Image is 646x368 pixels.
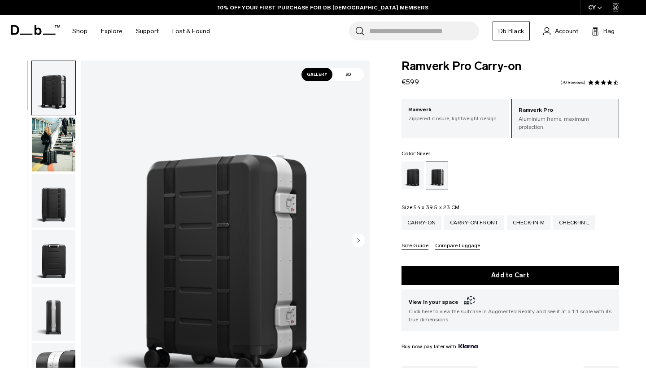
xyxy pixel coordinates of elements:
span: Gallery [301,68,333,81]
span: Silver [417,150,431,157]
button: Ramverk Pro Carry-on Silver [31,174,76,228]
a: 70 reviews [560,80,585,85]
span: €599 [402,78,419,86]
button: Add to Cart [402,266,619,285]
a: Support [136,15,159,47]
legend: Size: [402,205,460,210]
a: Explore [101,15,122,47]
a: Db Black [493,22,530,40]
button: Ramverk Pro Carry-on Silver [31,117,76,172]
legend: Color: [402,151,430,156]
img: {"height" => 20, "alt" => "Klarna"} [458,344,478,348]
a: Check-in M [507,215,551,230]
a: Shop [72,15,87,47]
button: Ramverk Pro Carry-on Silver [31,286,76,341]
p: Zippered closure, lightweight design. [408,114,502,123]
span: Bag [603,26,615,36]
span: Account [555,26,578,36]
img: Ramverk Pro Carry-on Silver [32,230,75,284]
a: Ramverk Zippered closure, lightweight design. [402,99,509,129]
button: View in your space Click here to view the suitcase in Augmented Reality and see it at a 1:1 scale... [402,289,619,331]
button: Next slide [352,233,365,249]
a: Carry-on Front [444,215,504,230]
span: View in your space [409,297,612,307]
a: Account [543,26,578,36]
p: Aluminium frame, maximum protection. [519,115,612,131]
p: Ramverk [408,105,502,114]
nav: Main Navigation [65,15,217,47]
span: Ramverk Pro Carry-on [402,61,619,72]
img: Ramverk Pro Carry-on Silver [32,118,75,171]
img: Ramverk Pro Carry-on Silver [32,287,75,341]
p: Ramverk Pro [519,106,612,115]
img: Ramverk Pro Carry-on Silver [32,174,75,228]
a: Black Out [402,162,424,189]
a: Lost & Found [172,15,210,47]
button: Size Guide [402,243,428,250]
a: Check-in L [553,215,595,230]
a: 10% OFF YOUR FIRST PURCHASE FOR DB [DEMOGRAPHIC_DATA] MEMBERS [218,4,428,12]
span: Buy now pay later with [402,342,478,350]
button: Bag [592,26,615,36]
button: Compare Luggage [435,243,480,250]
a: Carry-on [402,215,441,230]
button: Ramverk Pro Carry-on Silver [31,230,76,285]
span: 3D [332,68,364,81]
a: Silver [426,162,448,189]
span: 54 x 39.5 x 23 CM [414,204,459,210]
button: Ramverk Pro Carry-on Silver [31,61,76,115]
span: Click here to view the suitcase in Augmented Reality and see it at a 1:1 scale with its true dime... [409,307,612,324]
img: Ramverk Pro Carry-on Silver [32,61,75,115]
